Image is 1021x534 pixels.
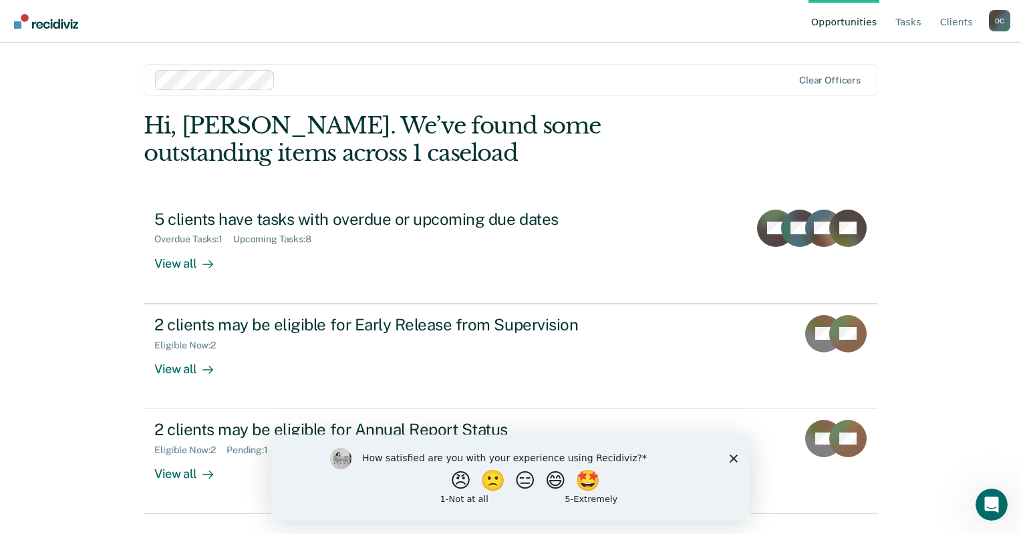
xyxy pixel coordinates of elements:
iframe: Intercom live chat [976,489,1008,521]
button: Profile dropdown button [989,10,1010,31]
div: Eligible Now : 2 [154,340,227,351]
div: Pending : 1 [227,445,279,456]
div: View all [154,350,229,376]
iframe: Survey by Kim from Recidiviz [271,435,750,521]
div: Upcoming Tasks : 8 [233,234,322,245]
div: 2 clients may be eligible for Early Release from Supervision [154,315,623,334]
a: 2 clients may be eligible for Annual Report StatusEligible Now:2Pending:1View all [144,409,877,514]
div: 5 clients have tasks with overdue or upcoming due dates [154,210,623,229]
div: Eligible Now : 2 [154,445,227,456]
a: 5 clients have tasks with overdue or upcoming due datesOverdue Tasks:1Upcoming Tasks:8View all [144,199,877,304]
div: Overdue Tasks : 1 [154,234,233,245]
div: Clear officers [799,75,861,86]
div: View all [154,245,229,271]
img: Recidiviz [14,14,78,29]
div: Hi, [PERSON_NAME]. We’ve found some outstanding items across 1 caseload [144,112,730,167]
div: View all [154,456,229,482]
div: D C [989,10,1010,31]
a: 2 clients may be eligible for Early Release from SupervisionEligible Now:2View all [144,304,877,409]
div: 2 clients may be eligible for Annual Report Status [154,420,623,439]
